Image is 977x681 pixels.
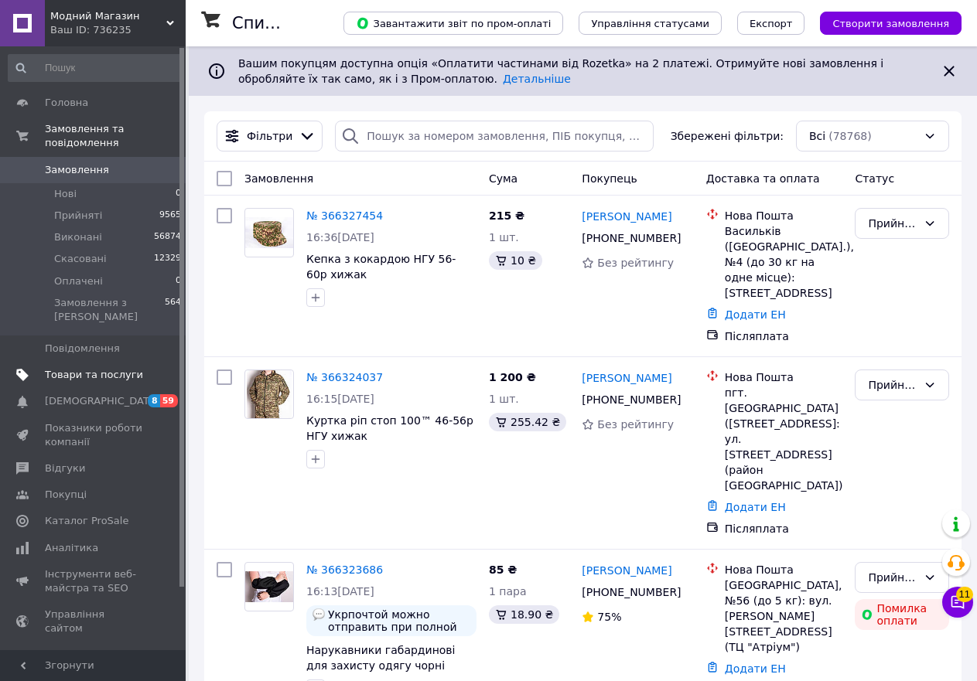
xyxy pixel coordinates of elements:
[54,209,102,223] span: Прийняті
[750,18,793,29] span: Експорт
[489,209,524,222] span: 215 ₴
[45,514,128,528] span: Каталог ProSale
[356,16,551,30] span: Завантажити звіт по пром-оплаті
[45,541,98,555] span: Аналітика
[160,394,178,407] span: 59
[244,208,294,257] a: Фото товару
[244,562,294,611] a: Фото товару
[956,587,973,602] span: 11
[503,73,571,85] a: Детальніше
[489,564,517,576] span: 85 ₴
[582,370,671,386] a: [PERSON_NAME]
[245,571,293,603] img: Фото товару
[306,585,374,598] span: 16:13[DATE]
[50,23,186,37] div: Ваш ID: 736235
[725,308,786,321] a: Додати ЕН
[45,649,143,676] span: Гаманець компанії
[165,296,181,324] span: 564
[725,562,843,577] div: Нова Пошта
[706,172,820,185] span: Доставка та оплата
[868,215,917,232] div: Прийнято
[942,587,973,618] button: Чат з покупцем11
[579,389,682,410] div: [PHONE_NUMBER]
[725,501,786,513] a: Додати ЕН
[45,96,88,110] span: Головна
[45,122,186,150] span: Замовлення та повідомлення
[828,130,871,142] span: (78768)
[809,128,825,144] span: Всі
[820,12,962,35] button: Створити замовлення
[50,9,166,23] span: Модний Магазин
[176,187,181,201] span: 0
[591,18,709,29] span: Управління статусами
[489,251,542,270] div: 10 ₴
[832,18,949,29] span: Створити замовлення
[582,563,671,578] a: [PERSON_NAME]
[489,393,519,405] span: 1 шт.
[579,581,682,603] div: [PHONE_NUMBER]
[154,230,181,244] span: 56874
[306,231,374,243] span: 16:36[DATE]
[335,121,654,152] input: Пошук за номером замовлення, ПІБ покупця, номером телефону, Email, номером накладної
[313,608,325,621] img: :speech_balloon:
[54,296,165,324] span: Замовлення з [PERSON_NAME]
[176,274,181,288] span: 0
[244,369,294,419] a: Фото товару
[328,608,470,633] span: Укрпочтой можно отправить при полной оплате?
[45,163,109,177] span: Замовлення
[245,217,293,249] img: Фото товару
[54,187,77,201] span: Нові
[306,644,456,672] span: Нарукавники габардинові для захисту одягу чорні
[737,12,805,35] button: Експорт
[582,172,637,185] span: Покупець
[8,54,183,82] input: Пошук
[725,521,843,536] div: Післяплата
[579,227,682,249] div: [PHONE_NUMBER]
[154,252,181,266] span: 12329
[597,257,674,269] span: Без рейтингу
[306,371,383,383] a: № 366324037
[244,172,313,185] span: Замовлення
[725,369,843,385] div: Нова Пошта
[868,569,917,586] div: Прийнято
[238,57,883,85] span: Вашим покупцям доступна опція «Оплатити частинами від Rozetka» на 2 платежі. Отримуйте нові замов...
[489,231,519,243] span: 1 шт.
[671,128,784,144] span: Збережені фільтри:
[343,12,563,35] button: Завантажити звіт по пром-оплаті
[247,128,292,144] span: Фільтри
[868,376,917,393] div: Прийнято
[45,567,143,595] span: Інструменти веб-майстра та SEO
[489,585,527,598] span: 1 пара
[232,14,389,32] h1: Список замовлень
[45,608,143,635] span: Управління сайтом
[725,223,843,301] div: Васильків ([GEOGRAPHIC_DATA].), №4 (до 30 кг на одне місце): [STREET_ADDRESS]
[306,253,456,281] a: Кепка з кокардою НГУ 56-60р хижак
[306,393,374,405] span: 16:15[DATE]
[489,413,566,431] div: 255.42 ₴
[306,414,473,442] a: Куртка ріп стоп 100™ 46-56р НГУ хижак
[725,577,843,655] div: [GEOGRAPHIC_DATA], №56 (до 5 кг): вул. [PERSON_NAME][STREET_ADDRESS] (ТЦ "Атріум")
[306,209,383,222] a: № 366327454
[579,12,722,35] button: Управління статусами
[725,329,843,344] div: Післяплата
[159,209,181,223] span: 9565
[45,421,143,449] span: Показники роботи компанії
[54,230,102,244] span: Виконані
[45,461,85,475] span: Відгуки
[45,488,87,502] span: Покупці
[804,16,962,29] a: Створити замовлення
[489,371,536,383] span: 1 200 ₴
[855,172,894,185] span: Статус
[54,274,103,288] span: Оплачені
[45,368,143,382] span: Товари та послуги
[45,342,120,356] span: Повідомлення
[306,564,383,576] a: № 366323686
[597,418,674,431] span: Без рейтингу
[725,662,786,675] a: Додати ЕН
[45,394,159,408] span: [DEMOGRAPHIC_DATA]
[725,208,843,223] div: Нова Пошта
[489,172,518,185] span: Cума
[247,370,292,418] img: Фото товару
